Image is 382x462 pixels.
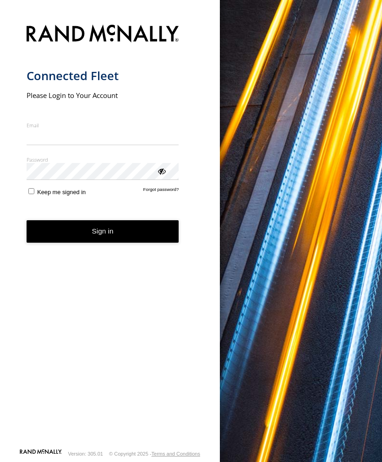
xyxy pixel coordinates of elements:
div: Version: 305.01 [68,451,103,457]
form: main [27,19,194,448]
h2: Please Login to Your Account [27,91,179,100]
label: Email [27,122,179,129]
div: ViewPassword [157,166,166,175]
a: Terms and Conditions [152,451,200,457]
a: Visit our Website [20,449,62,458]
button: Sign in [27,220,179,243]
input: Keep me signed in [28,188,34,194]
label: Password [27,156,179,163]
span: Keep me signed in [37,189,86,196]
h1: Connected Fleet [27,68,179,83]
div: © Copyright 2025 - [109,451,200,457]
img: Rand McNally [27,23,179,46]
a: Forgot password? [143,187,179,196]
